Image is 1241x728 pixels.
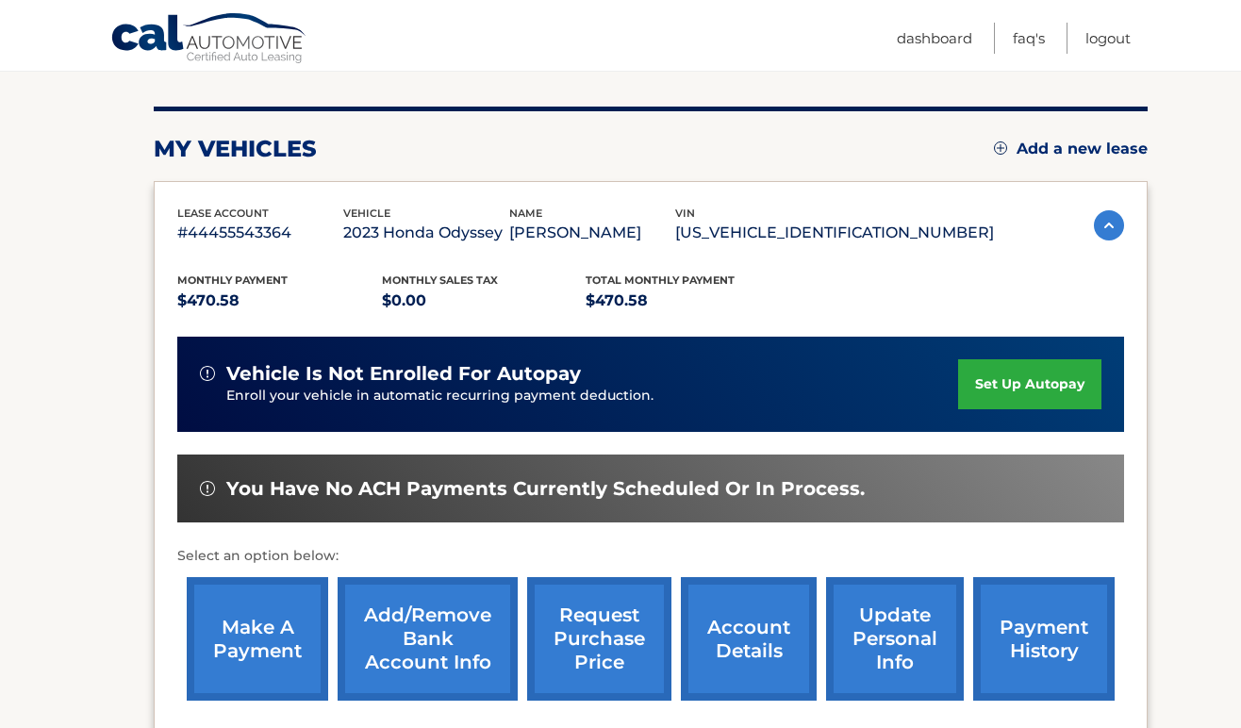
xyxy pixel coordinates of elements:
p: $470.58 [177,288,382,314]
span: vehicle [343,207,390,220]
a: Add/Remove bank account info [338,577,518,701]
span: vehicle is not enrolled for autopay [226,362,581,386]
img: add.svg [994,141,1007,155]
p: [US_VEHICLE_IDENTIFICATION_NUMBER] [675,220,994,246]
span: Monthly sales Tax [382,273,498,287]
a: make a payment [187,577,328,701]
img: accordion-active.svg [1094,210,1124,240]
p: $470.58 [586,288,790,314]
img: alert-white.svg [200,481,215,496]
p: #44455543364 [177,220,343,246]
p: Select an option below: [177,545,1124,568]
img: alert-white.svg [200,366,215,381]
a: Dashboard [897,23,972,54]
a: set up autopay [958,359,1101,409]
a: payment history [973,577,1115,701]
span: Total Monthly Payment [586,273,735,287]
span: lease account [177,207,269,220]
p: $0.00 [382,288,587,314]
span: Monthly Payment [177,273,288,287]
p: Enroll your vehicle in automatic recurring payment deduction. [226,386,958,406]
a: request purchase price [527,577,671,701]
p: [PERSON_NAME] [509,220,675,246]
a: FAQ's [1013,23,1045,54]
h2: my vehicles [154,135,317,163]
p: 2023 Honda Odyssey [343,220,509,246]
a: account details [681,577,817,701]
a: Add a new lease [994,140,1148,158]
span: vin [675,207,695,220]
span: You have no ACH payments currently scheduled or in process. [226,477,865,501]
a: Cal Automotive [110,12,308,67]
a: Logout [1085,23,1131,54]
a: update personal info [826,577,964,701]
span: name [509,207,542,220]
